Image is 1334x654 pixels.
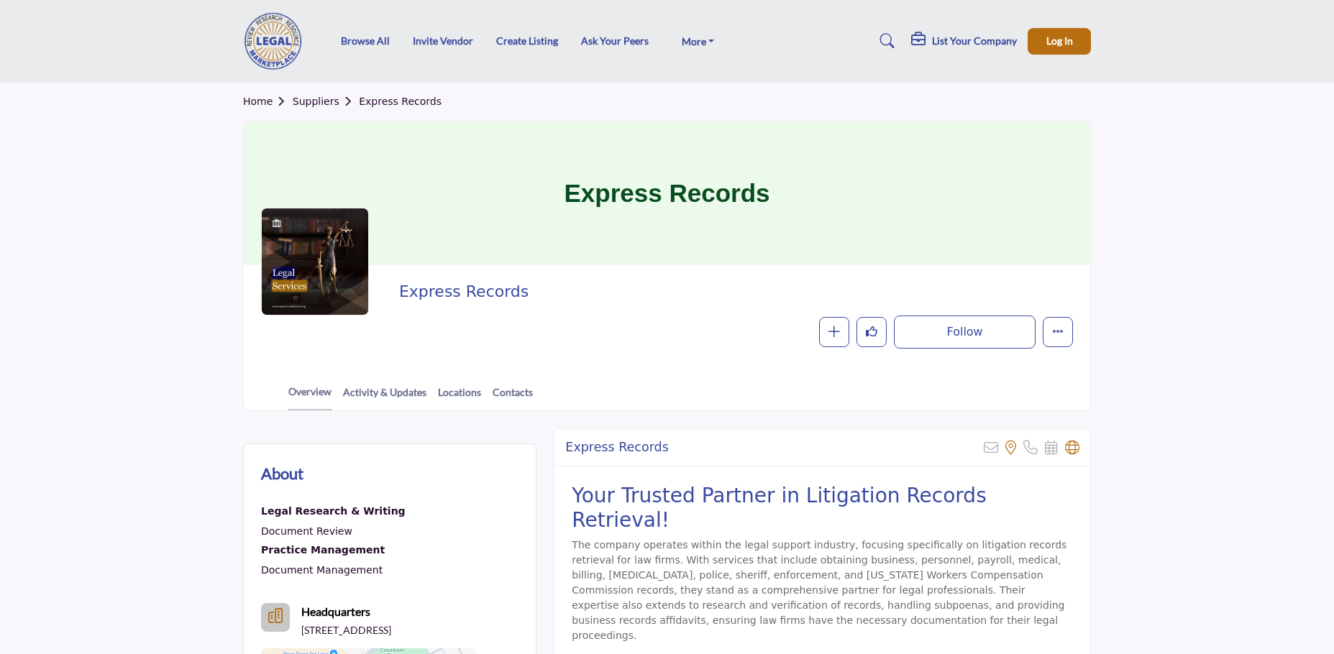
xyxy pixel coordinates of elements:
span: Log In [1046,34,1073,47]
h5: List Your Company [932,34,1017,47]
button: Follow [894,316,1036,349]
a: Practice Management [261,541,406,560]
a: Document Management [261,564,383,576]
a: Contacts [492,384,534,410]
div: Improving organization and efficiency of law practice [261,541,406,560]
h2: Express Records [565,440,668,455]
h2: Your Trusted Partner in Litigation Records Retrieval! [572,484,1073,532]
a: Legal Research & Writing [261,502,406,521]
h2: Express Records [399,282,1066,301]
a: More [672,31,725,51]
a: Suppliers [293,96,359,107]
a: Invite Vendor [413,34,473,47]
a: Activity & Updates [342,384,427,410]
a: Locations [437,384,482,410]
h1: Express Records [565,121,770,265]
button: Like [856,317,887,347]
a: Overview [288,384,332,410]
img: site Logo [243,12,311,70]
a: Home [243,96,293,107]
button: Headquarter icon [261,603,290,632]
a: Create Listing [496,34,558,47]
p: The company operates within the legal support industry, focusing specifically on litigation recor... [572,538,1073,643]
button: More details [1043,317,1073,347]
p: [STREET_ADDRESS] [301,623,391,637]
button: Log In [1028,28,1091,55]
a: Ask Your Peers [581,34,649,47]
div: List Your Company [911,32,1017,50]
a: Search [866,29,904,52]
h2: About [261,461,303,485]
a: Document Review [261,525,352,537]
b: Headquarters [301,603,370,620]
div: Assisting with legal research and document drafting [261,502,406,521]
a: Express Records [359,96,442,107]
a: Browse All [341,34,390,47]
